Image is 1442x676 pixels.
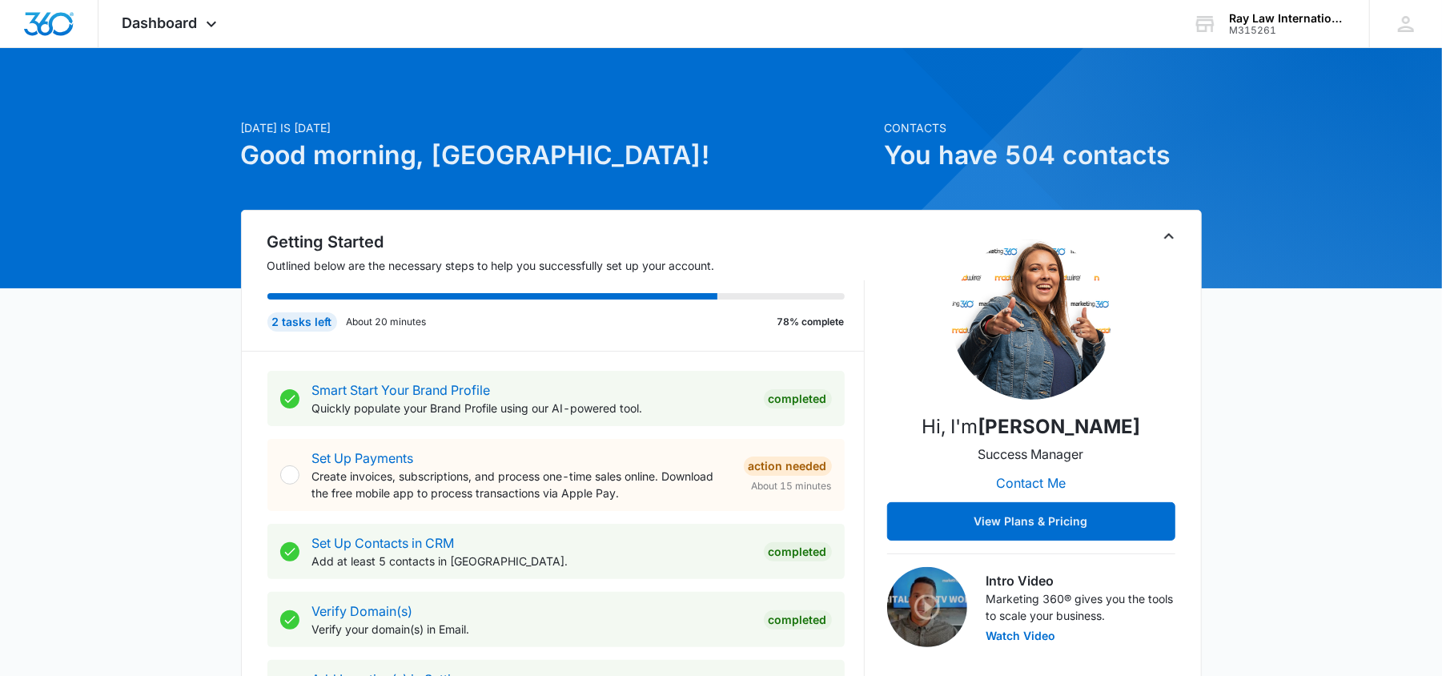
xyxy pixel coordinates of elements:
div: Completed [764,389,832,408]
p: Hi, I'm [922,412,1140,441]
strong: [PERSON_NAME] [978,415,1140,438]
span: About 15 minutes [752,479,832,493]
div: Action Needed [744,457,832,476]
p: Marketing 360® gives you the tools to scale your business. [986,590,1175,624]
button: Contact Me [980,464,1082,502]
a: Verify Domain(s) [312,603,413,619]
span: Dashboard [123,14,198,31]
a: Smart Start Your Brand Profile [312,382,491,398]
p: [DATE] is [DATE] [241,119,875,136]
a: Set Up Contacts in CRM [312,535,455,551]
button: Toggle Collapse [1159,227,1179,246]
p: Success Manager [978,445,1084,464]
p: Contacts [885,119,1202,136]
p: Create invoices, subscriptions, and process one-time sales online. Download the free mobile app t... [312,468,731,501]
img: Intro Video [887,567,967,647]
a: Set Up Payments [312,450,414,466]
div: Completed [764,610,832,630]
button: View Plans & Pricing [887,502,1175,541]
p: Quickly populate your Brand Profile using our AI-powered tool. [312,400,751,416]
div: Completed [764,542,832,561]
div: 2 tasks left [267,312,337,332]
h3: Intro Video [986,571,1175,590]
img: Jenna Freeman [951,239,1111,400]
p: Add at least 5 contacts in [GEOGRAPHIC_DATA]. [312,553,751,569]
div: account id [1229,25,1346,36]
div: account name [1229,12,1346,25]
p: 78% complete [777,315,845,329]
h1: Good morning, [GEOGRAPHIC_DATA]! [241,136,875,175]
p: Outlined below are the necessary steps to help you successfully set up your account. [267,257,865,274]
button: Watch Video [986,630,1056,642]
p: Verify your domain(s) in Email. [312,621,751,638]
h2: Getting Started [267,230,865,254]
h1: You have 504 contacts [885,136,1202,175]
p: About 20 minutes [347,315,427,329]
